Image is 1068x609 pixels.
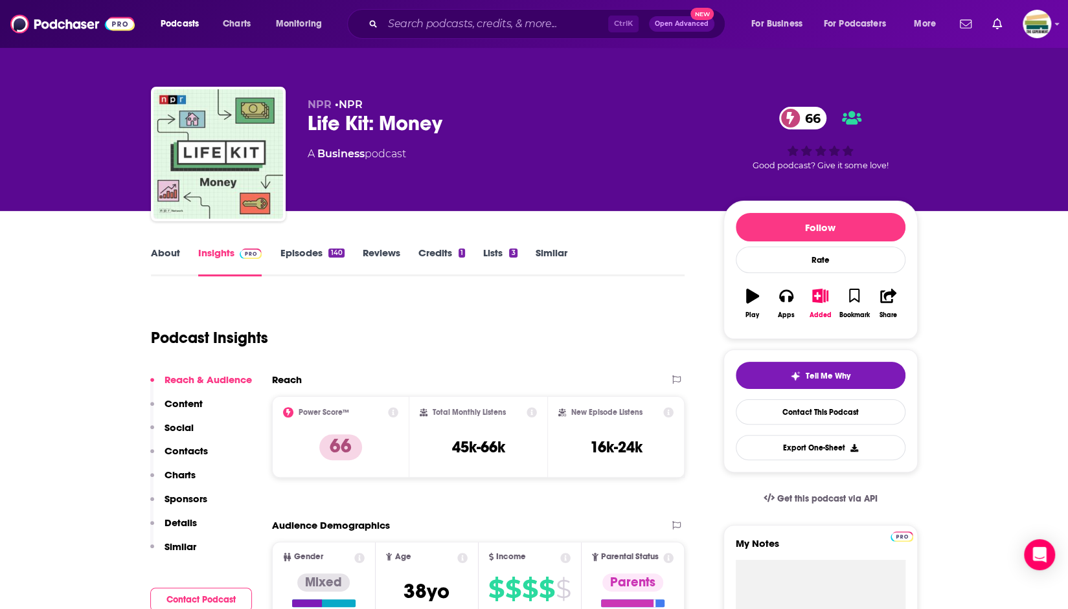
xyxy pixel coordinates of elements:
[483,247,517,276] a: Lists3
[418,247,465,276] a: Credits1
[308,98,332,111] span: NPR
[272,373,302,386] h2: Reach
[433,408,506,417] h2: Total Monthly Listens
[150,373,252,397] button: Reach & Audience
[815,14,905,34] button: open menu
[152,14,216,34] button: open menu
[150,421,194,445] button: Social
[223,15,251,33] span: Charts
[751,15,802,33] span: For Business
[1023,10,1051,38] button: Show profile menu
[165,493,207,505] p: Sponsors
[880,311,897,319] div: Share
[459,249,465,258] div: 1
[690,8,714,20] span: New
[803,280,837,327] button: Added
[655,21,709,27] span: Open Advanced
[539,579,554,599] span: $
[165,397,203,410] p: Content
[151,247,180,276] a: About
[790,371,801,381] img: tell me why sparkle
[451,437,505,457] h3: 45k-66k
[536,247,567,276] a: Similar
[1023,10,1051,38] img: User Profile
[272,519,390,531] h2: Audience Demographics
[736,435,905,460] button: Export One-Sheet
[276,15,322,33] span: Monitoring
[363,247,400,276] a: Reviews
[240,249,262,259] img: Podchaser Pro
[522,579,538,599] span: $
[810,311,832,319] div: Added
[779,107,827,129] a: 66
[955,13,977,35] a: Show notifications dropdown
[608,16,639,32] span: Ctrl K
[165,469,196,481] p: Charts
[165,445,208,457] p: Contacts
[1023,10,1051,38] span: Logged in as ExperimentPublicist
[308,146,406,162] div: A podcast
[505,579,521,599] span: $
[736,362,905,389] button: tell me why sparkleTell Me Why
[488,579,504,599] span: $
[891,529,913,542] a: Pro website
[394,553,411,561] span: Age
[496,553,526,561] span: Income
[403,579,449,604] span: 38 yo
[736,213,905,241] button: Follow
[723,98,918,179] div: 66Good podcast? Give it some love!
[742,14,819,34] button: open menu
[806,371,850,381] span: Tell Me Why
[339,98,363,111] a: NPR
[165,516,197,529] p: Details
[837,280,871,327] button: Bookmark
[1024,539,1055,570] div: Open Intercom Messenger
[736,537,905,560] label: My Notes
[150,397,203,421] button: Content
[151,328,268,348] h1: Podcast Insights
[590,437,642,457] h3: 16k-24k
[736,399,905,425] a: Contact This Podcast
[267,14,339,34] button: open menu
[736,280,769,327] button: Play
[905,14,952,34] button: open menu
[824,15,886,33] span: For Podcasters
[150,540,196,564] button: Similar
[319,434,362,460] p: 66
[317,148,365,160] a: Business
[736,247,905,273] div: Rate
[383,14,608,34] input: Search podcasts, credits, & more...
[165,421,194,434] p: Social
[571,408,642,417] h2: New Episode Listens
[649,16,714,32] button: Open AdvancedNew
[299,408,349,417] h2: Power Score™
[601,553,659,561] span: Parental Status
[165,373,252,386] p: Reach & Audience
[359,9,738,39] div: Search podcasts, credits, & more...
[335,98,363,111] span: •
[987,13,1007,35] a: Show notifications dropdown
[150,493,207,516] button: Sponsors
[153,89,283,219] img: Life Kit: Money
[753,483,888,515] a: Get this podcast via API
[198,247,262,276] a: InsightsPodchaser Pro
[328,249,344,258] div: 140
[10,12,135,36] img: Podchaser - Follow, Share and Rate Podcasts
[165,540,196,553] p: Similar
[150,516,197,540] button: Details
[914,15,936,33] span: More
[602,573,663,592] div: Parents
[778,311,795,319] div: Apps
[769,280,803,327] button: Apps
[745,311,759,319] div: Play
[753,161,889,170] span: Good podcast? Give it some love!
[509,249,517,258] div: 3
[150,469,196,493] button: Charts
[792,107,827,129] span: 66
[297,573,350,592] div: Mixed
[150,445,208,469] button: Contacts
[556,579,571,599] span: $
[280,247,344,276] a: Episodes140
